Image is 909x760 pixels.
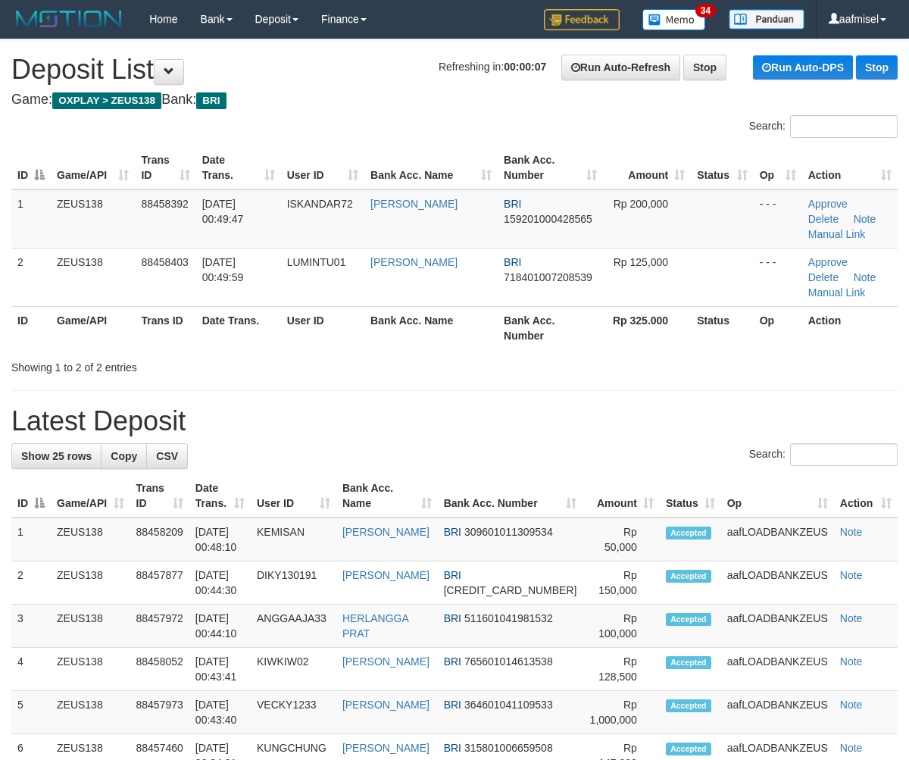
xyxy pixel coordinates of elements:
th: User ID: activate to sort column ascending [281,146,364,189]
a: [PERSON_NAME] [370,198,458,210]
a: Note [854,213,876,225]
a: Note [840,742,863,754]
a: Manual Link [808,286,866,299]
td: ZEUS138 [51,561,130,605]
td: [DATE] 00:44:10 [189,605,251,648]
a: Stop [683,55,726,80]
td: [DATE] 00:48:10 [189,518,251,561]
th: Rp 325.000 [603,306,691,349]
th: Action: activate to sort column ascending [834,474,898,518]
span: BRI [444,742,461,754]
input: Search: [790,443,898,466]
a: Delete [808,271,839,283]
span: Rp 125,000 [614,256,668,268]
td: Rp 100,000 [583,605,659,648]
th: Game/API: activate to sort column ascending [51,146,135,189]
span: BRI [444,655,461,668]
span: [DATE] 00:49:59 [202,256,244,283]
a: Stop [856,55,898,80]
h1: Deposit List [11,55,898,85]
th: Amount: activate to sort column ascending [583,474,659,518]
a: Copy [101,443,147,469]
span: Accepted [666,743,711,755]
td: ZEUS138 [51,605,130,648]
span: Copy 309601011309534 to clipboard [464,526,553,538]
h4: Game: Bank: [11,92,898,108]
td: ZEUS138 [51,518,130,561]
strong: 00:00:07 [504,61,546,73]
a: HERLANGGA PRAT [342,612,408,640]
span: Copy 765601014613538 to clipboard [464,655,553,668]
a: CSV [146,443,188,469]
th: User ID [281,306,364,349]
th: Status: activate to sort column ascending [660,474,721,518]
a: [PERSON_NAME] [342,699,430,711]
span: Copy 511601041981532 to clipboard [464,612,553,624]
span: Refreshing in: [439,61,546,73]
td: ZEUS138 [51,691,130,734]
td: 88457972 [130,605,189,648]
th: ID [11,306,51,349]
span: 88458403 [141,256,188,268]
span: Copy 159201000428565 to clipboard [504,213,592,225]
td: aafLOADBANKZEUS [721,518,834,561]
span: BRI [444,612,461,624]
span: Accepted [666,699,711,712]
td: ANGGAAJA33 [251,605,336,648]
img: panduan.png [729,9,804,30]
a: Note [854,271,876,283]
th: Bank Acc. Number: activate to sort column ascending [498,146,603,189]
span: Copy 718401007208539 to clipboard [504,271,592,283]
span: CSV [156,450,178,462]
th: Action [802,306,898,349]
span: BRI [504,256,521,268]
th: Bank Acc. Name: activate to sort column ascending [364,146,498,189]
td: 1 [11,189,51,249]
span: 34 [695,4,716,17]
th: Op [754,306,802,349]
th: Bank Acc. Number [498,306,603,349]
td: Rp 150,000 [583,561,659,605]
th: Game/API [51,306,135,349]
th: ID: activate to sort column descending [11,474,51,518]
td: 88457877 [130,561,189,605]
a: [PERSON_NAME] [342,655,430,668]
span: Rp 200,000 [614,198,668,210]
span: Accepted [666,527,711,540]
td: ZEUS138 [51,189,135,249]
a: Approve [808,198,848,210]
td: Rp 1,000,000 [583,691,659,734]
a: Note [840,655,863,668]
img: MOTION_logo.png [11,8,127,30]
th: Date Trans. [196,306,281,349]
th: Amount: activate to sort column ascending [603,146,691,189]
div: Showing 1 to 2 of 2 entries [11,354,367,375]
th: Bank Acc. Number: activate to sort column ascending [438,474,583,518]
a: Manual Link [808,228,866,240]
span: Show 25 rows [21,450,92,462]
span: 88458392 [141,198,188,210]
td: 3 [11,605,51,648]
label: Search: [749,115,898,138]
span: Accepted [666,570,711,583]
span: Copy 315801006659508 to clipboard [464,742,553,754]
td: aafLOADBANKZEUS [721,648,834,691]
a: Note [840,612,863,624]
td: 88458209 [130,518,189,561]
a: [PERSON_NAME] [342,569,430,581]
td: 5 [11,691,51,734]
th: Trans ID: activate to sort column ascending [130,474,189,518]
img: Button%20Memo.svg [642,9,706,30]
span: ISKANDAR72 [287,198,353,210]
span: Accepted [666,656,711,669]
span: Accepted [666,613,711,626]
h1: Latest Deposit [11,406,898,436]
td: KEMISAN [251,518,336,561]
td: - - - [754,248,802,306]
th: Status [691,306,753,349]
span: BRI [444,699,461,711]
a: Note [840,569,863,581]
td: DIKY130191 [251,561,336,605]
td: aafLOADBANKZEUS [721,561,834,605]
a: Run Auto-DPS [753,55,853,80]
